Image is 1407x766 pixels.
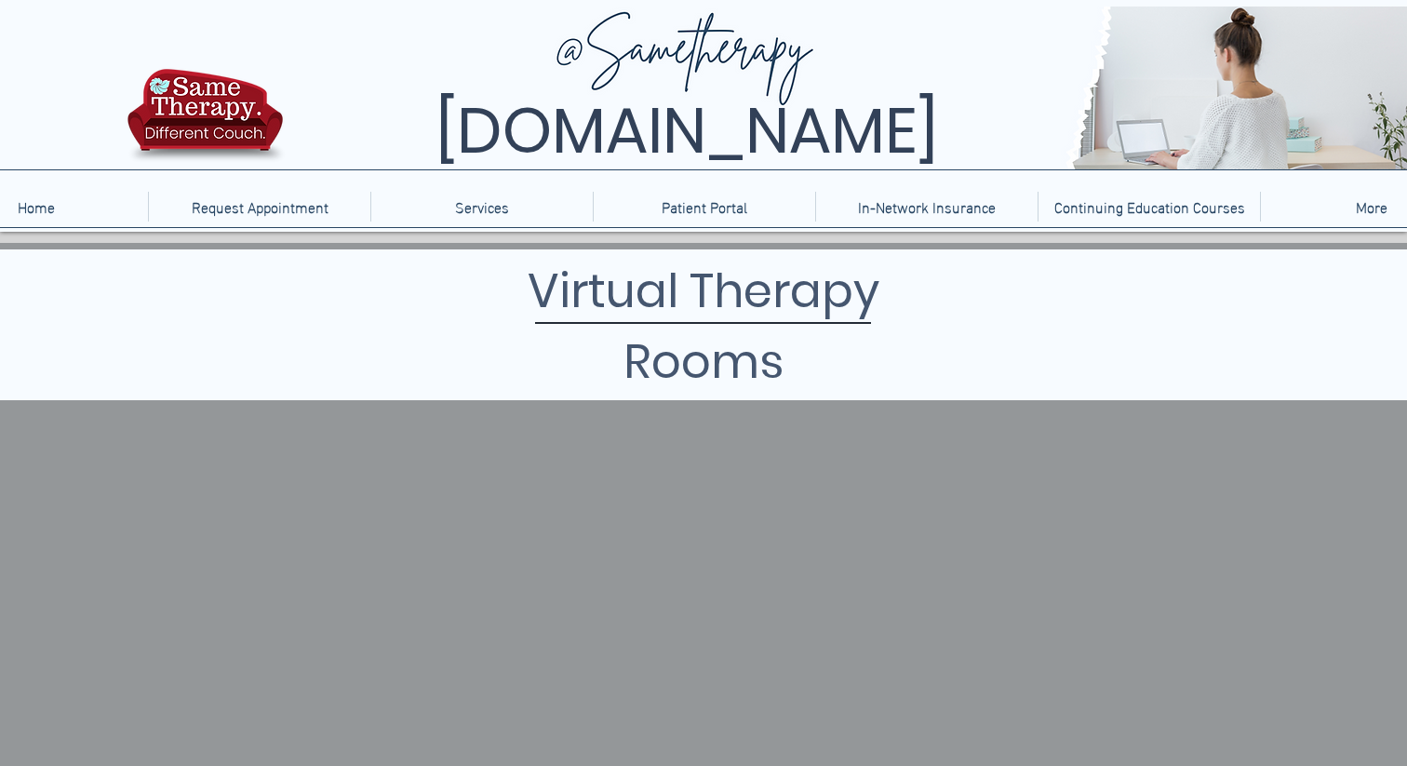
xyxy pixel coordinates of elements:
[1347,192,1397,222] p: More
[182,192,338,222] p: Request Appointment
[122,66,288,176] img: TBH.US
[8,192,64,222] p: Home
[1045,192,1254,222] p: Continuing Education Courses
[1038,192,1260,222] a: Continuing Education Courses
[849,192,1005,222] p: In-Network Insurance
[370,192,593,222] div: Services
[148,192,370,222] a: Request Appointment
[446,192,518,222] p: Services
[815,192,1038,222] a: In-Network Insurance
[421,256,986,397] h1: Virtual Therapy Rooms
[593,192,815,222] a: Patient Portal
[435,87,938,175] span: [DOMAIN_NAME]
[652,192,757,222] p: Patient Portal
